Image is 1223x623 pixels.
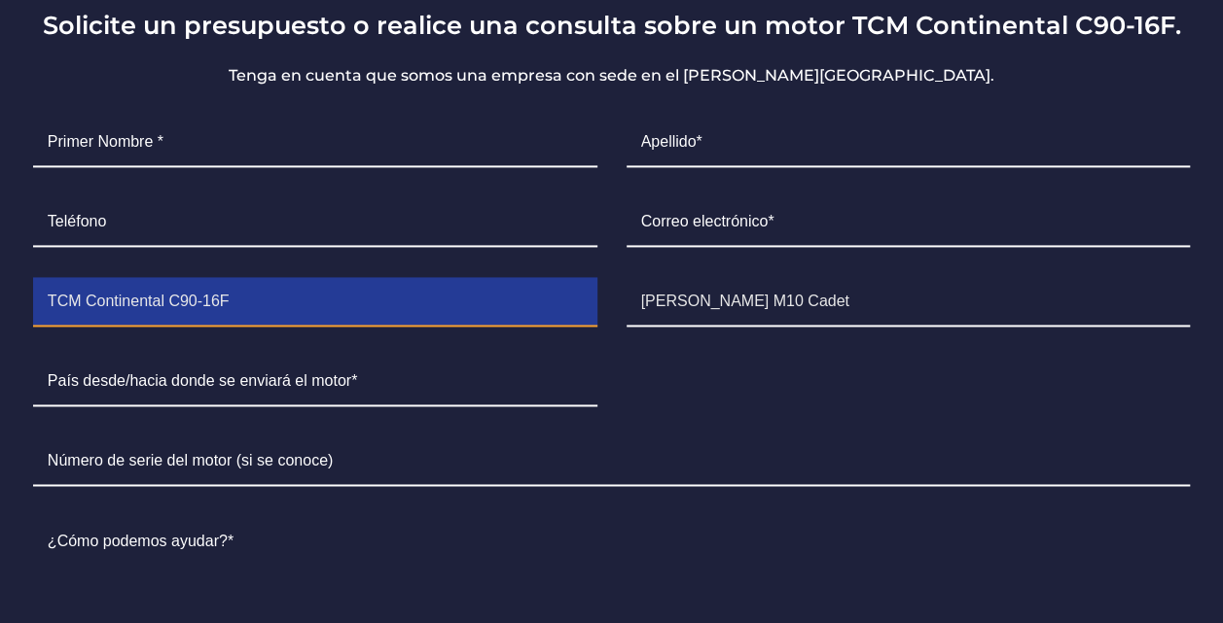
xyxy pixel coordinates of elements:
input: Correo electrónico* [627,198,1191,247]
input: Aeronave [627,278,1191,327]
h3: Solicite un presupuesto o realice una consulta sobre un motor TCM Continental C90-16F. [18,10,1205,40]
input: Teléfono [33,198,597,247]
input: País desde/hacia donde se enviará el motor* [33,358,597,406]
input: Primer Nombre * [33,119,597,167]
input: Número de serie del motor (si se conoce) [33,437,1190,486]
input: Apellido* [627,119,1191,167]
p: Tenga en cuenta que somos una empresa con sede en el [PERSON_NAME][GEOGRAPHIC_DATA]. [18,64,1205,87]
